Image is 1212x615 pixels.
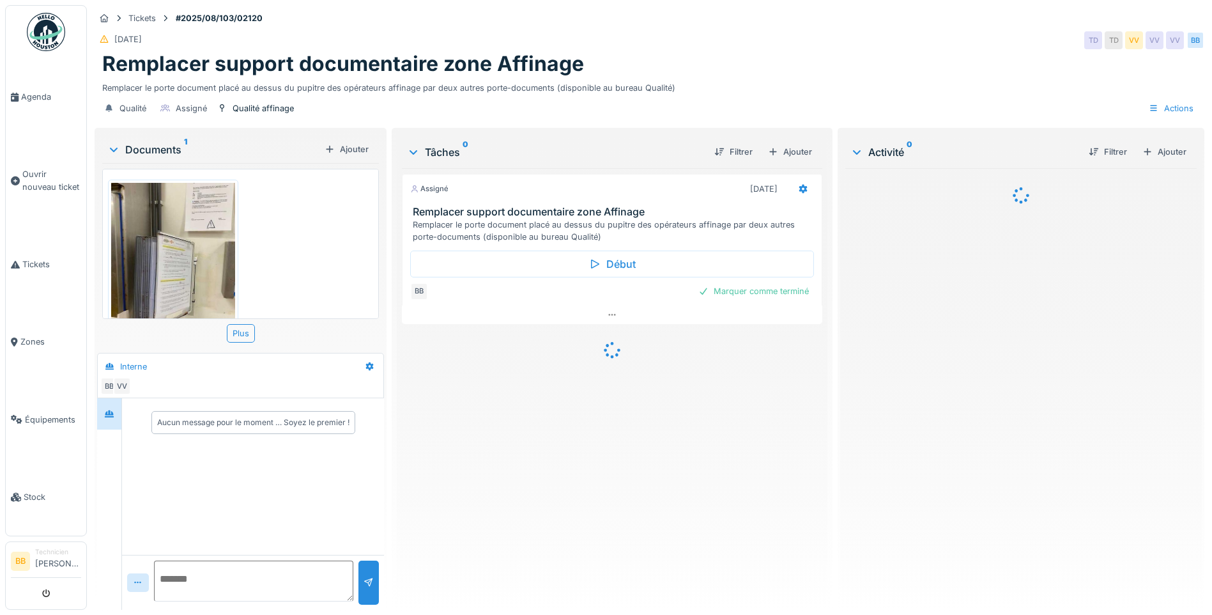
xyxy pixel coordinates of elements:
div: VV [1166,31,1184,49]
a: BB Technicien[PERSON_NAME] [11,547,81,578]
span: Agenda [21,91,81,103]
a: Équipements [6,381,86,458]
div: Marquer comme terminé [693,283,814,300]
div: Actions [1143,99,1199,118]
div: Qualité [119,102,146,114]
a: Stock [6,458,86,536]
div: VV [113,377,131,395]
sup: 0 [463,144,468,160]
div: Ajouter [763,143,817,160]
div: Qualité affinage [233,102,294,114]
div: VV [1125,31,1143,49]
div: BB [100,377,118,395]
span: Stock [24,491,81,503]
div: Remplacer le porte document placé au dessus du pupitre des opérateurs affinage par deux autres po... [413,219,817,243]
div: Filtrer [1084,143,1132,160]
img: Badge_color-CXgf-gQk.svg [27,13,65,51]
div: Tickets [128,12,156,24]
div: Technicien [35,547,81,557]
div: TD [1084,31,1102,49]
div: VV [1146,31,1163,49]
h1: Remplacer support documentaire zone Affinage [102,52,584,76]
div: Assigné [176,102,207,114]
div: Tâches [407,144,704,160]
li: BB [11,552,30,571]
div: Documents [107,142,319,157]
img: w3kwog9tgq5ji025izjsvug0lt04 [111,183,235,348]
div: Aucun message pour le moment … Soyez le premier ! [157,417,349,428]
h3: Remplacer support documentaire zone Affinage [413,206,817,218]
div: Début [410,251,814,277]
sup: 1 [184,142,187,157]
a: Zones [6,303,86,380]
div: BB [410,283,428,300]
a: Tickets [6,226,86,303]
div: BB [1186,31,1204,49]
div: [DATE] [114,33,142,45]
div: [DATE] [750,183,778,195]
div: Activité [850,144,1078,160]
span: Ouvrir nouveau ticket [22,168,81,192]
a: Ouvrir nouveau ticket [6,136,86,226]
span: Zones [20,336,81,348]
li: [PERSON_NAME] [35,547,81,575]
a: Agenda [6,58,86,136]
span: Tickets [22,258,81,270]
sup: 0 [907,144,912,160]
div: TD [1105,31,1123,49]
strong: #2025/08/103/02120 [171,12,268,24]
div: Filtrer [709,143,758,160]
div: Remplacer le porte document placé au dessus du pupitre des opérateurs affinage par deux autres po... [102,77,1197,94]
div: Ajouter [319,141,374,158]
div: Ajouter [1137,143,1192,160]
div: Interne [120,361,147,373]
div: Plus [227,324,255,343]
span: Équipements [25,414,81,426]
div: Assigné [410,183,449,194]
